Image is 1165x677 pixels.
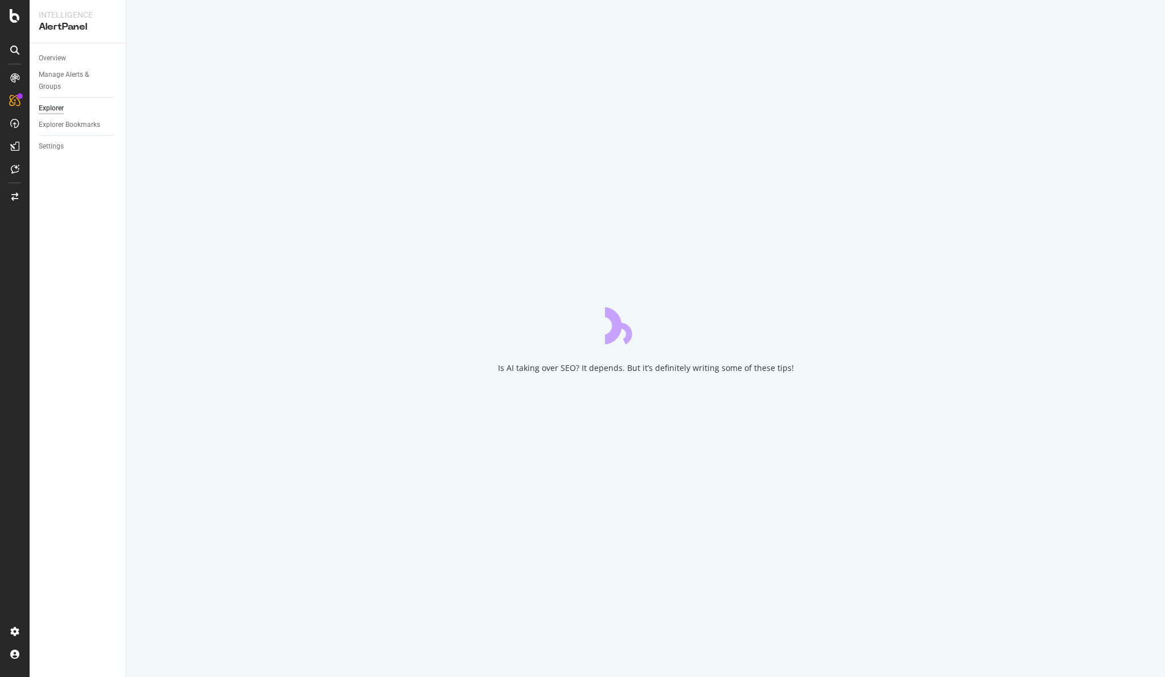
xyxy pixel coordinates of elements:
[39,69,107,93] div: Manage Alerts & Groups
[498,362,794,374] div: Is AI taking over SEO? It depends. But it’s definitely writing some of these tips!
[39,9,117,20] div: Intelligence
[39,52,66,64] div: Overview
[39,141,64,152] div: Settings
[39,102,118,114] a: Explorer
[39,119,118,131] a: Explorer Bookmarks
[39,52,118,64] a: Overview
[39,102,64,114] div: Explorer
[39,69,118,93] a: Manage Alerts & Groups
[39,119,100,131] div: Explorer Bookmarks
[39,141,118,152] a: Settings
[39,20,117,34] div: AlertPanel
[605,303,687,344] div: animation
